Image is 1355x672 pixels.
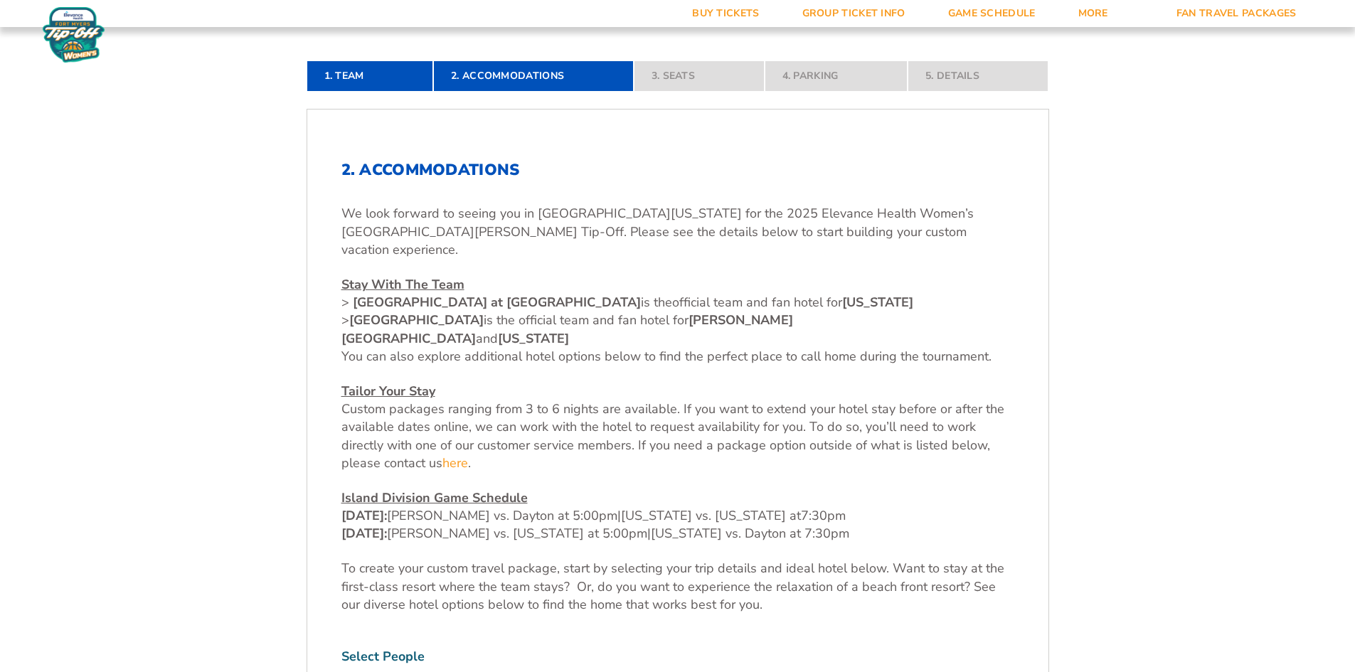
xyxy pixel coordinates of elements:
[353,294,641,311] strong: [GEOGRAPHIC_DATA] at [GEOGRAPHIC_DATA]
[341,205,1014,259] p: We look forward to seeing you in [GEOGRAPHIC_DATA][US_STATE] for the 2025 Elevance Health Women’s...
[341,294,913,346] span: official team and fan hotel for > is the official team and fan hotel for and
[341,560,1014,614] p: To create your custom travel package, start by selecting your trip details and ideal hotel below....
[341,161,1014,179] h2: 2. Accommodations
[341,348,992,365] span: You can also explore additional hotel options below to find the perfect place to call home during...
[341,489,1014,543] p: [PERSON_NAME] vs. Dayton at 5:00pm [US_STATE] vs. [US_STATE] at [PERSON_NAME] vs. [US_STATE] at 5...
[43,7,105,63] img: Women's Fort Myers Tip-Off
[349,311,484,329] strong: [GEOGRAPHIC_DATA]
[341,383,1014,472] p: Custom packages ranging from 3 to 6 nights are available. If you want to extend your hotel stay b...
[341,294,353,311] span: >
[651,525,849,542] span: [US_STATE] vs. Dayton at 7:30pm
[801,507,846,524] span: 7:30pm
[498,330,569,347] strong: [US_STATE]
[341,383,435,400] u: Tailor Your Stay
[617,507,621,524] span: |
[341,489,528,506] u: Island Division Game Schedule
[341,311,793,346] strong: [PERSON_NAME][GEOGRAPHIC_DATA]
[442,454,468,472] a: here
[341,276,464,293] u: Stay With The Team
[647,525,651,542] span: |
[341,525,387,542] strong: [DATE]:
[842,294,913,311] strong: [US_STATE]
[341,648,1014,666] label: Select People
[307,60,434,92] a: 1. Team
[341,507,387,524] strong: [DATE]:
[353,294,672,311] span: is the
